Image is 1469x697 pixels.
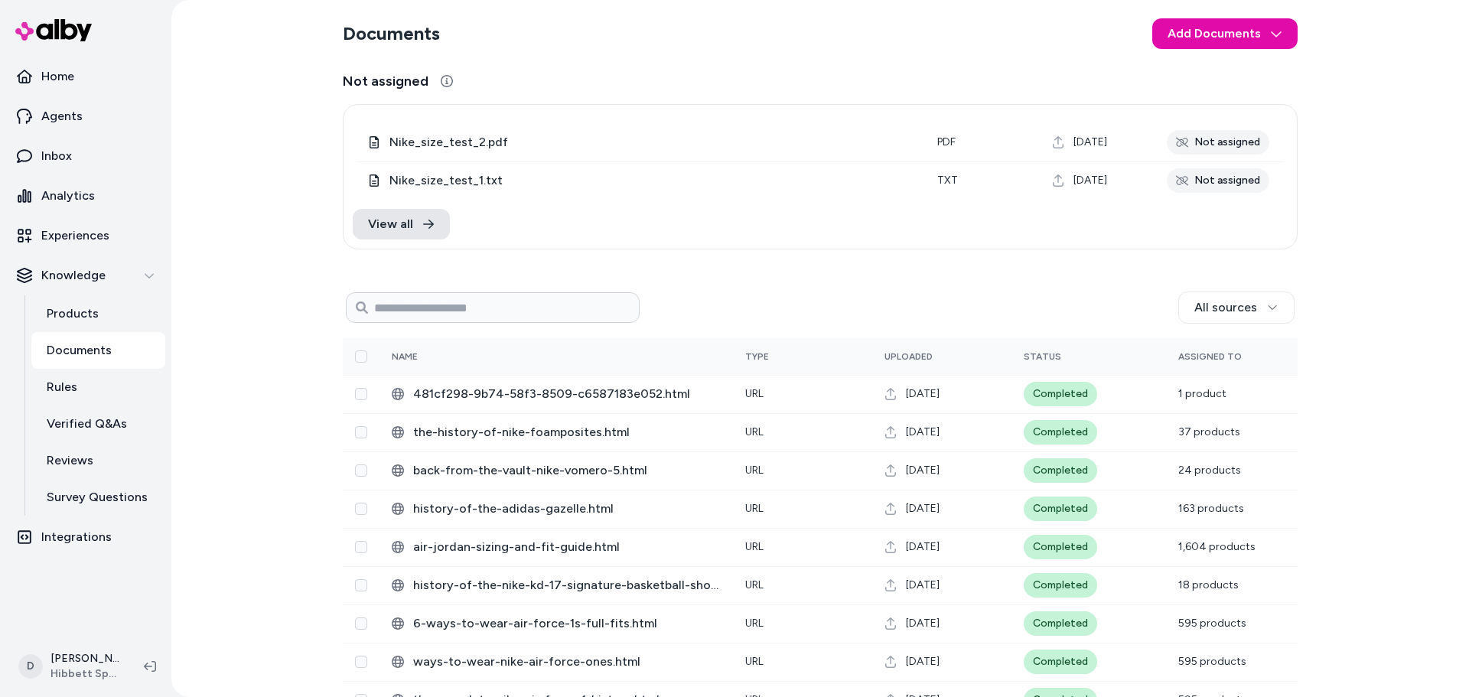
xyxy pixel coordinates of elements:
button: Knowledge [6,257,165,294]
a: Agents [6,98,165,135]
span: URL [745,425,764,438]
span: Not assigned [343,70,428,92]
span: the-history-of-nike-foamposites.html [413,423,721,441]
p: Experiences [41,226,109,245]
span: 595 products [1178,655,1246,668]
div: Nike_size_test_1.txt [368,171,913,190]
div: 481cf298-9b74-58f3-8509-c6587183e052.html [392,385,721,403]
span: URL [745,502,764,515]
div: Completed [1024,458,1097,483]
span: Nike_size_test_2.pdf [389,133,913,151]
span: back-from-the-vault-nike-vomero-5.html [413,461,721,480]
div: Not assigned [1167,168,1269,193]
p: Products [47,305,99,323]
span: 1,604 products [1178,540,1256,553]
a: Rules [31,369,165,405]
a: View all [353,209,450,239]
span: [DATE] [906,386,940,402]
span: 163 products [1178,502,1244,515]
button: Select row [355,579,367,591]
span: 1 product [1178,387,1226,400]
span: URL [745,540,764,553]
p: Inbox [41,147,72,165]
span: 24 products [1178,464,1241,477]
p: Analytics [41,187,95,205]
span: View all [368,215,413,233]
a: Experiences [6,217,165,254]
span: [DATE] [906,463,940,478]
span: URL [745,655,764,668]
span: All sources [1194,298,1257,317]
button: Select row [355,388,367,400]
button: Select row [355,464,367,477]
span: D [18,654,43,679]
span: 595 products [1178,617,1246,630]
div: the-history-of-nike-foamposites.html [392,423,721,441]
a: Analytics [6,178,165,214]
span: Status [1024,351,1061,362]
span: [DATE] [906,539,940,555]
div: Nike_size_test_2.pdf [368,133,913,151]
a: Home [6,58,165,95]
img: alby Logo [15,19,92,41]
button: Select row [355,617,367,630]
span: Uploaded [884,351,933,362]
div: Completed [1024,497,1097,521]
span: 6-ways-to-wear-air-force-1s-full-fits.html [413,614,721,633]
span: [DATE] [1073,135,1107,150]
div: Completed [1024,611,1097,636]
div: Not assigned [1167,130,1269,155]
div: Completed [1024,535,1097,559]
button: Add Documents [1152,18,1298,49]
span: history-of-the-adidas-gazelle.html [413,500,721,518]
span: Hibbett Sports [50,666,119,682]
button: Select row [355,656,367,668]
div: Completed [1024,650,1097,674]
p: Rules [47,378,77,396]
span: ways-to-wear-nike-air-force-ones.html [413,653,721,671]
p: Integrations [41,528,112,546]
span: Type [745,351,769,362]
button: Select row [355,503,367,515]
p: Agents [41,107,83,125]
a: Survey Questions [31,479,165,516]
p: Home [41,67,74,86]
span: [DATE] [1073,173,1107,188]
div: back-from-the-vault-nike-vomero-5.html [392,461,721,480]
a: Verified Q&As [31,405,165,442]
p: Knowledge [41,266,106,285]
button: Select row [355,426,367,438]
p: Survey Questions [47,488,148,506]
span: Assigned To [1178,351,1242,362]
div: ways-to-wear-nike-air-force-ones.html [392,653,721,671]
span: pdf [937,135,956,148]
span: URL [745,464,764,477]
span: history-of-the-nike-kd-17-signature-basketball-shoe.html [413,576,721,594]
button: Select all [355,350,367,363]
p: Verified Q&As [47,415,127,433]
span: air-jordan-sizing-and-fit-guide.html [413,538,721,556]
span: URL [745,578,764,591]
span: [DATE] [906,654,940,669]
a: Inbox [6,138,165,174]
div: Completed [1024,382,1097,406]
div: history-of-the-nike-kd-17-signature-basketball-shoe.html [392,576,721,594]
span: 18 products [1178,578,1239,591]
div: history-of-the-adidas-gazelle.html [392,500,721,518]
span: Nike_size_test_1.txt [389,171,913,190]
span: [DATE] [906,501,940,516]
a: Products [31,295,165,332]
a: Reviews [31,442,165,479]
a: Documents [31,332,165,369]
div: 6-ways-to-wear-air-force-1s-full-fits.html [392,614,721,633]
div: Name [392,350,506,363]
button: All sources [1178,292,1295,324]
span: 37 products [1178,425,1240,438]
h2: Documents [343,21,440,46]
span: [DATE] [906,616,940,631]
span: 481cf298-9b74-58f3-8509-c6587183e052.html [413,385,721,403]
span: [DATE] [906,425,940,440]
p: [PERSON_NAME] [50,651,119,666]
span: URL [745,617,764,630]
div: air-jordan-sizing-and-fit-guide.html [392,538,721,556]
